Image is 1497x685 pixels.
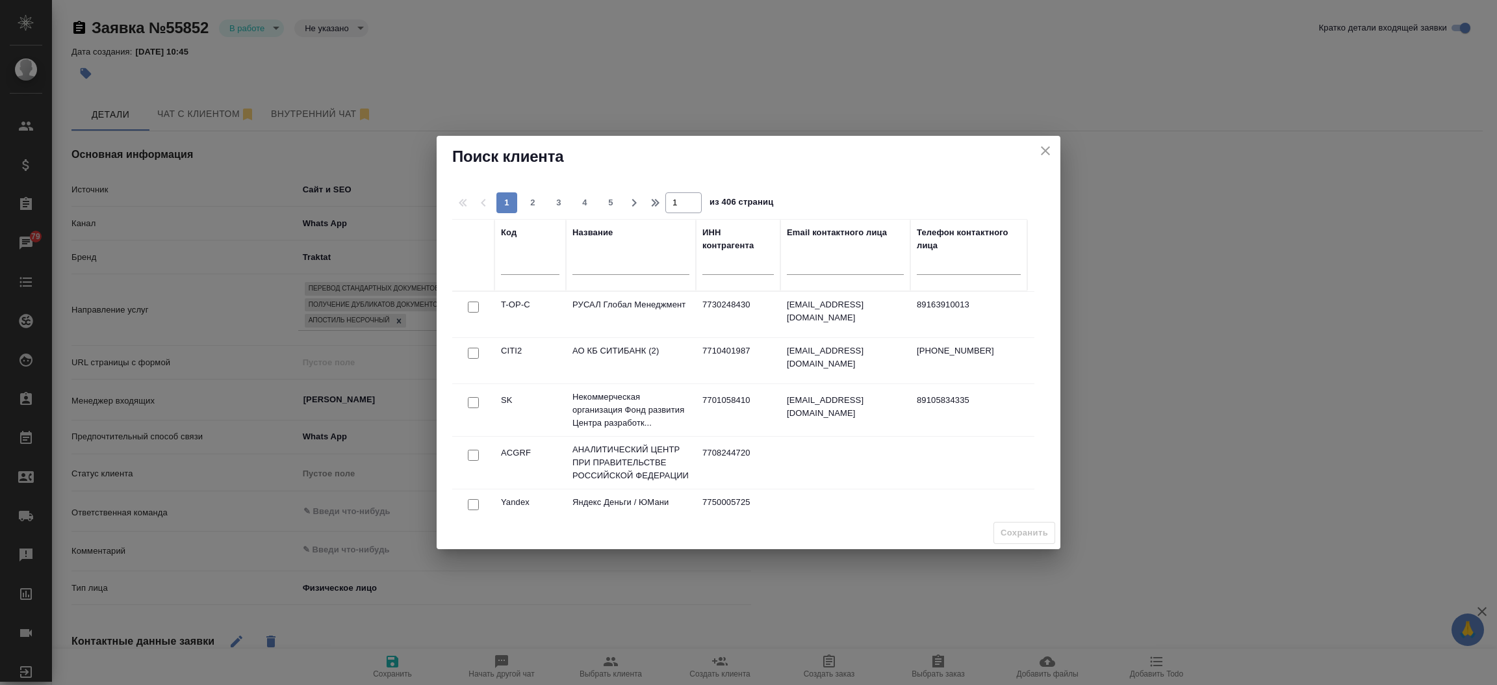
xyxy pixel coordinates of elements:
p: АО КБ СИТИБАНК (2) [572,344,689,357]
h2: Поиск клиента [452,146,1045,167]
span: 5 [600,196,621,209]
span: 3 [548,196,569,209]
p: [EMAIL_ADDRESS][DOMAIN_NAME] [787,298,904,324]
span: из 406 страниц [710,194,773,213]
span: 4 [574,196,595,209]
button: 2 [522,192,543,213]
p: 89105834335 [917,394,1021,407]
p: [EMAIL_ADDRESS][DOMAIN_NAME] [787,344,904,370]
div: Телефон контактного лица [917,226,1021,252]
td: 7750005725 [696,489,780,535]
p: Яндекс Деньги / ЮМани [572,496,689,509]
button: 3 [548,192,569,213]
td: 7710401987 [696,338,780,383]
p: [PHONE_NUMBER] [917,344,1021,357]
td: 7708244720 [696,440,780,485]
p: АНАЛИТИЧЕСКИЙ ЦЕНТР ПРИ ПРАВИТЕЛЬСТВЕ РОССИЙСКОЙ ФЕДЕРАЦИИ [572,443,689,482]
span: 2 [522,196,543,209]
div: Код [501,226,517,239]
p: РУСАЛ Глобал Менеджмент [572,298,689,311]
td: SK [494,387,566,433]
td: 7701058410 [696,387,780,433]
p: Некоммерческая организация Фонд развития Центра разработк... [572,391,689,430]
td: Yandex [494,489,566,535]
td: ACGRF [494,440,566,485]
button: 4 [574,192,595,213]
button: close [1036,141,1055,161]
td: CITI2 [494,338,566,383]
div: Название [572,226,613,239]
div: Email контактного лица [787,226,887,239]
span: Выберите клиента [993,522,1055,545]
p: 89163910013 [917,298,1021,311]
button: 5 [600,192,621,213]
td: T-OP-C [494,292,566,337]
td: 7730248430 [696,292,780,337]
p: [EMAIL_ADDRESS][DOMAIN_NAME] [787,394,904,420]
div: ИНН контрагента [702,226,774,252]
